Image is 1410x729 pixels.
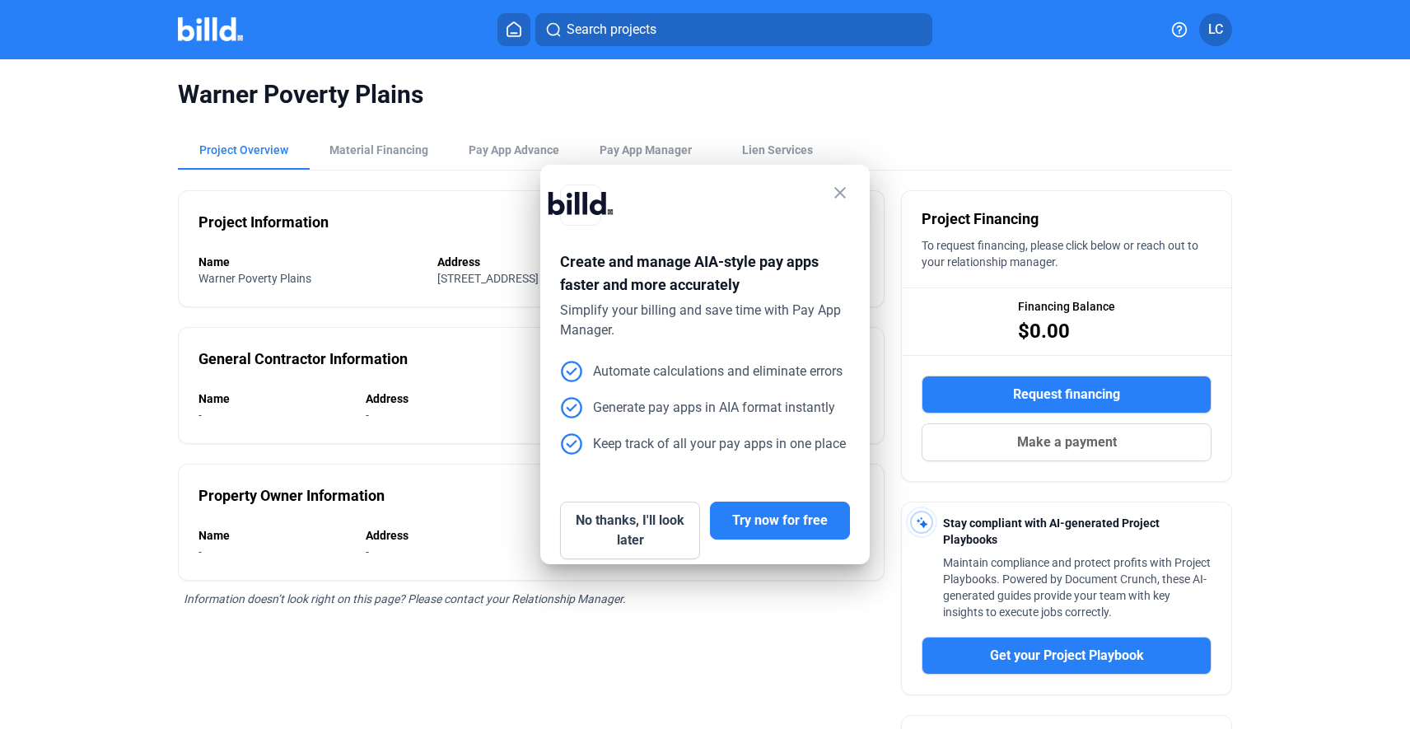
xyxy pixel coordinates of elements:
div: Material Financing [329,142,428,158]
span: - [198,545,202,558]
mat-icon: close [830,183,850,203]
span: Project Financing [922,208,1039,231]
span: Search projects [567,20,656,40]
div: Keep track of all your pay apps in one place [560,432,846,456]
div: Property Owner Information [198,484,385,507]
div: Project Overview [199,142,288,158]
div: Address [366,527,528,544]
span: $0.00 [1018,318,1070,344]
span: Pay App Manager [600,142,692,158]
div: Pay App Advance [469,142,559,158]
button: Try now for free [710,502,850,540]
span: Get your Project Playbook [990,646,1144,666]
div: Lien Services [742,142,813,158]
div: Project Information [198,211,329,234]
span: Make a payment [1017,432,1117,452]
span: - [198,409,202,422]
span: LC [1208,20,1223,40]
span: To request financing, please click below or reach out to your relationship manager. [922,239,1198,269]
span: Maintain compliance and protect profits with Project Playbooks. Powered by Document Crunch, these... [943,556,1211,619]
div: Create and manage AIA-style pay apps faster and more accurately [560,250,850,301]
div: Name [198,390,349,407]
div: Name [198,527,349,544]
span: - [366,409,369,422]
div: Address [366,390,528,407]
span: Information doesn’t look right on this page? Please contact your Relationship Manager. [184,592,626,605]
span: Warner Poverty Plains [198,272,311,285]
div: Simplify your billing and save time with Pay App Manager. [560,301,850,340]
div: Automate calculations and eliminate errors [560,360,843,383]
span: [STREET_ADDRESS] [437,272,539,285]
span: Warner Poverty Plains [178,79,1232,110]
button: No thanks, I'll look later [560,502,700,559]
span: - [366,545,369,558]
div: General Contractor Information [198,348,408,371]
div: Name [198,254,421,270]
span: Financing Balance [1018,298,1115,315]
span: Request financing [1013,385,1120,404]
img: Billd Company Logo [178,17,243,41]
div: Address [437,254,648,270]
div: Generate pay apps in AIA format instantly [560,396,835,419]
span: Stay compliant with AI-generated Project Playbooks [943,516,1160,546]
